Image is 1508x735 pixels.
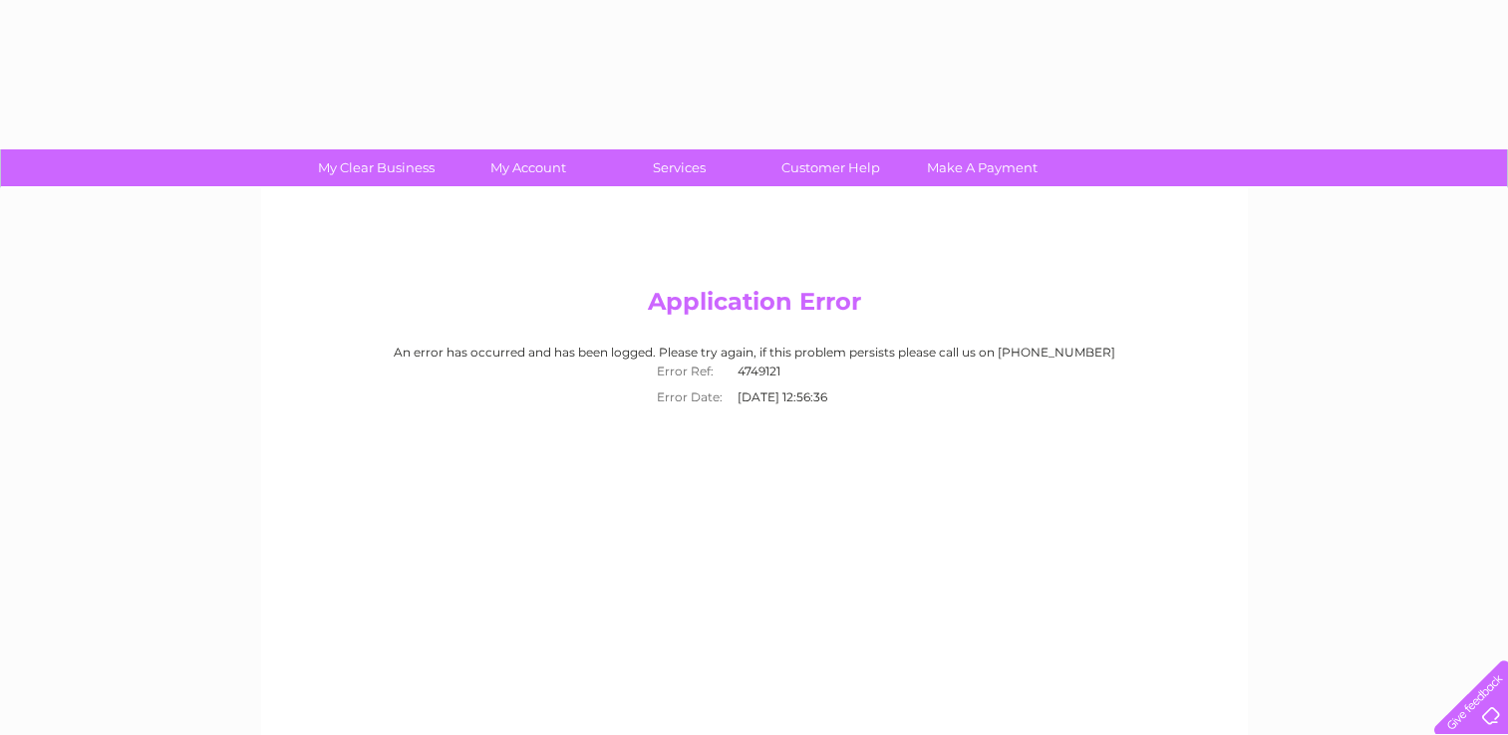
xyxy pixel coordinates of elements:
th: Error Date: [647,384,733,410]
a: My Account [446,149,610,186]
a: Customer Help [749,149,913,186]
a: Services [597,149,761,186]
a: My Clear Business [294,149,458,186]
h2: Application Error [280,288,1229,326]
th: Error Ref: [647,359,733,384]
td: [DATE] 12:56:36 [733,384,861,410]
div: An error has occurred and has been logged. Please try again, if this problem persists please call... [280,346,1229,410]
td: 4749121 [733,359,861,384]
a: Make A Payment [900,149,1064,186]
